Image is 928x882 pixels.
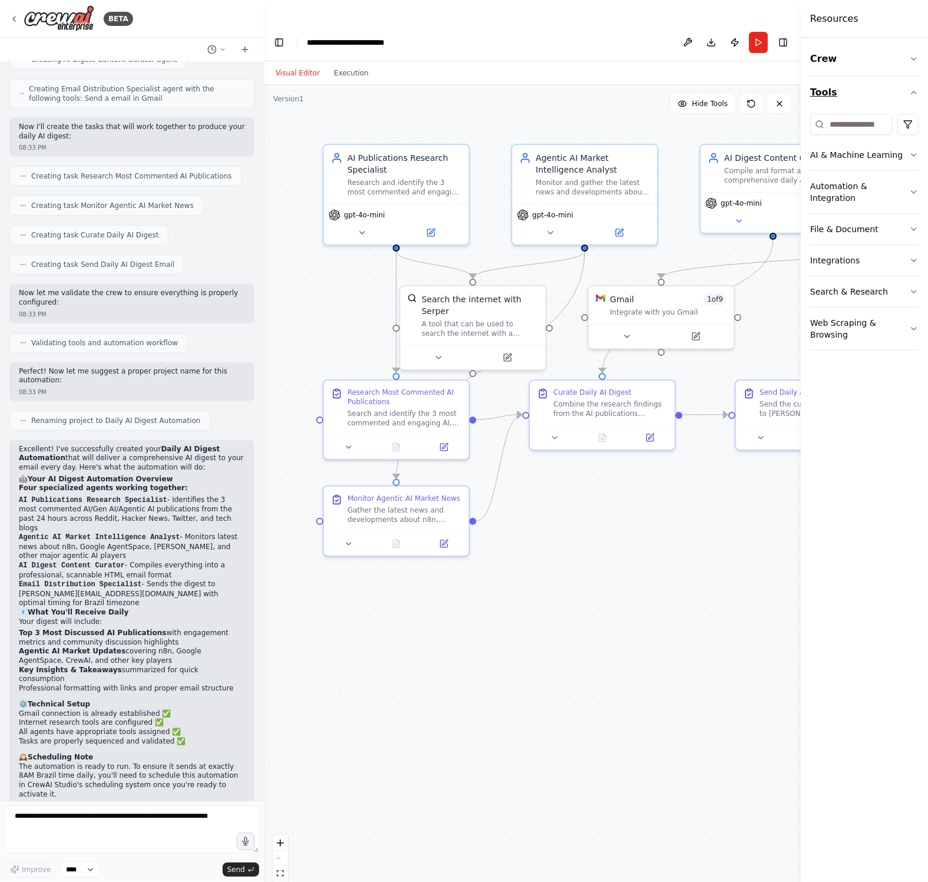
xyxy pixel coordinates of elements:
[19,647,245,665] li: covering n8n, Google AgentSpace, CrewAI, and other key players
[760,399,874,418] div: Send the curated daily AI digest to [PERSON_NAME][EMAIL_ADDRESS][DOMAIN_NAME] using Gmail. Use an...
[390,251,591,478] g: Edge from 2b56c3c1-700c-4b7b-a885-2d12f2c58fe5 to f0e6f477-dc5b-421a-a713-6cc800cff1d7
[19,445,245,473] p: Excellent! I've successfully created your that will deliver a comprehensive AI digest to your ema...
[423,440,464,454] button: Open in side panel
[344,210,385,220] span: gpt-4o-mini
[347,409,462,428] div: Search and identify the 3 most commented and engaging AI, Generative AI, and Agentic AI publicati...
[236,42,254,57] button: Start a new chat
[775,34,791,51] button: Hide right sidebar
[19,367,245,385] p: Perfect! Now let me suggest a proper project name for this automation:
[19,580,142,589] code: Email Distribution Specialist
[700,144,847,234] div: AI Digest Content CuratorCompile and format a comprehensive daily AI digest email that combines t...
[784,431,834,445] button: No output available
[19,666,245,684] li: summarized for quick consumption
[327,66,376,80] button: Execution
[390,251,479,278] g: Edge from 53e8e397-e925-4213-8935-e858db3fbb46 to 494e289e-c3be-40f9-ac3c-c7098cea787c
[578,431,628,445] button: No output available
[28,700,90,708] strong: Technical Setup
[372,537,422,551] button: No output available
[610,293,634,305] div: Gmail
[347,388,462,407] div: Research Most Commented AI Publications
[586,226,652,240] button: Open in side panel
[532,210,574,220] span: gpt-4o-mini
[554,388,631,397] div: Curate Daily AI Digest
[529,379,676,451] div: Curate Daily AI DigestCombine the research findings from the AI publications specialist and marke...
[810,109,919,360] div: Tools
[31,416,201,425] span: Renaming project to Daily AI Digest Automation
[347,494,460,503] div: Monitor Agentic AI Market News
[19,737,245,746] li: Tasks are properly sequenced and validated ✅
[511,144,658,246] div: Agentic AI Market Intelligence AnalystMonitor and gather the latest news and developments about n...
[347,152,462,176] div: AI Publications Research Specialist
[307,37,410,48] nav: breadcrumb
[588,285,735,349] div: GmailGmail1of9Integrate with you Gmail
[735,379,882,451] div: Send Daily AI Digest EmailSend the curated daily AI digest to [PERSON_NAME][EMAIL_ADDRESS][DOMAIN...
[31,338,178,348] span: Validating tools and automation workflow
[19,475,245,484] h2: 🤖
[19,608,245,617] h2: 📧
[397,226,464,240] button: Open in side panel
[19,496,167,504] code: AI Publications Research Specialist
[610,308,727,317] div: Integrate with you Gmail
[810,276,919,307] button: Search & Research
[810,245,919,276] button: Integrations
[227,865,245,874] span: Send
[671,94,735,113] button: Hide Tools
[273,851,288,866] button: zoom out
[19,647,125,655] strong: Agentic AI Market Updates
[31,171,232,181] span: Creating task Research Most Commented AI Publications
[721,199,762,208] span: gpt-4o-mini
[596,293,605,303] img: Gmail
[724,166,838,185] div: Compile and format a comprehensive daily AI digest email that combines the most engaging AI publi...
[19,388,245,397] div: 08:33 PM
[810,42,919,75] button: Crew
[19,666,122,674] strong: Key Insights & Takeaways
[31,260,174,269] span: Creating task Send Daily AI Digest Email
[19,143,245,152] div: 08:33 PM
[810,12,859,26] h4: Resources
[5,862,56,877] button: Improve
[19,289,245,307] p: Now let me validate the crew to ensure everything is properly configured:
[19,728,245,737] li: All agents have appropriate tools assigned ✅
[19,533,180,541] code: Agentic AI Market Intelligence Analyst
[273,866,288,881] button: fit view
[269,66,327,80] button: Visual Editor
[323,379,470,460] div: Research Most Commented AI PublicationsSearch and identify the 3 most commented and engaging AI, ...
[19,629,245,647] li: with engagement metrics and community discussion highlights
[19,617,245,627] p: Your digest will include:
[536,178,650,197] div: Monitor and gather the latest news and developments about n8n, Google AgentSpace, CrewAI, and oth...
[31,201,194,210] span: Creating task Monitor Agentic AI Market News
[19,700,245,709] h2: ⚙️
[19,484,188,492] strong: Four specialized agents working together:
[692,99,728,108] span: Hide Tools
[390,251,402,372] g: Edge from 53e8e397-e925-4213-8935-e858db3fbb46 to a7346f5f-7304-4ce4-9978-0ababb2c5028
[683,409,728,421] g: Edge from d74b522f-2ed9-41d1-8614-87b6d575f847 to 192911fe-576d-4502-a600-8d929ffa3a7b
[810,171,919,213] button: Automation & Integration
[423,537,464,551] button: Open in side panel
[347,178,462,197] div: Research and identify the 3 most commented and engaging publications in AI, Generative AI, and Ag...
[704,293,727,305] span: Number of enabled actions
[323,485,470,557] div: Monitor Agentic AI Market NewsGather the latest news and developments about n8n, Google AgentSpac...
[19,123,245,141] p: Now I'll create the tasks that will work together to produce your daily AI digest:
[477,409,522,425] g: Edge from a7346f5f-7304-4ce4-9978-0ababb2c5028 to d74b522f-2ed9-41d1-8614-87b6d575f847
[810,214,919,245] button: File & Document
[223,863,259,877] button: Send
[31,230,158,240] span: Creating task Curate Daily AI Digest
[810,76,919,109] button: Tools
[19,762,245,799] p: The automation is ready to run. To ensure it sends at exactly 8AM Brazil time daily, you'll need ...
[28,475,173,483] strong: Your AI Digest Automation Overview
[29,84,244,103] span: Creating Email Distribution Specialist agent with the following tools: Send a email in Gmail
[271,34,287,51] button: Hide left sidebar
[629,431,670,445] button: Open in side panel
[467,251,591,278] g: Edge from 2b56c3c1-700c-4b7b-a885-2d12f2c58fe5 to 494e289e-c3be-40f9-ac3c-c7098cea787c
[19,533,245,561] li: - Monitors latest news about n8n, Google AgentSpace, [PERSON_NAME], and other major agentic AI pl...
[724,152,838,164] div: AI Digest Content Curator
[474,351,541,365] button: Open in side panel
[810,308,919,350] button: Web Scraping & Browsing
[273,835,288,851] button: zoom in
[477,409,522,527] g: Edge from f0e6f477-dc5b-421a-a713-6cc800cff1d7 to d74b522f-2ed9-41d1-8614-87b6d575f847
[19,445,220,463] strong: Daily AI Digest Automation
[596,239,779,372] g: Edge from 525fa7bc-6df0-47a2-9cf7-9f4eac13dade to d74b522f-2ed9-41d1-8614-87b6d575f847
[407,293,417,303] img: SerperDevTool
[24,5,94,32] img: Logo
[399,285,546,371] div: SerperDevToolSearch the internet with SerperA tool that can be used to search the internet with a...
